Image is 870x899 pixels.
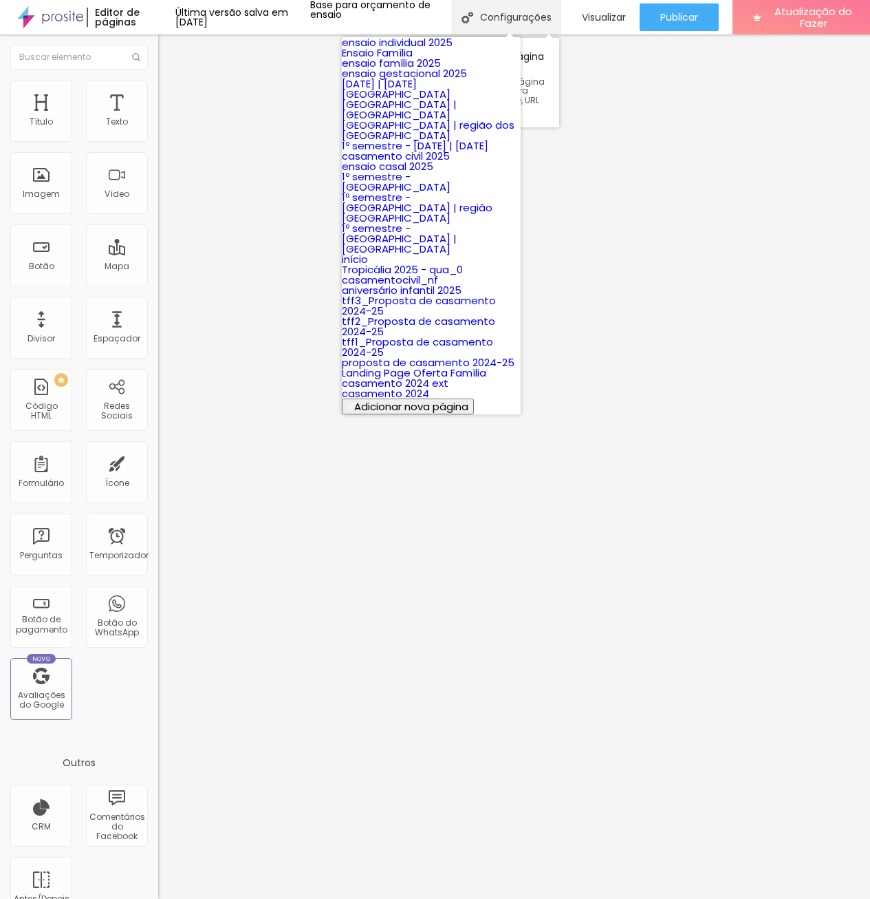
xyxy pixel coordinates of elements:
font: Texto [106,116,128,127]
font: Publicar [660,10,698,24]
font: Espaçador [94,332,140,344]
font: Botão do WhatsApp [95,617,139,638]
font: Título [30,116,53,127]
font: Divisor [28,332,55,344]
font: Última versão salva em [DATE] [175,6,288,29]
a: 1º semestre - [GEOGRAPHIC_DATA] [342,169,450,194]
a: ensaio casal 2025 [342,159,433,173]
a: [GEOGRAPHIC_DATA] | região dos [GEOGRAPHIC_DATA] [342,118,514,142]
font: Atualização do Fazer [774,4,852,30]
a: ensaio gestacional 2025 [342,66,467,81]
font: Outros [63,756,96,770]
a: Ensaio Família [342,45,413,60]
font: Perguntas [20,549,63,561]
font: Configurações [480,10,552,24]
input: Buscar elemento [10,45,148,70]
a: [GEOGRAPHIC_DATA] | [GEOGRAPHIC_DATA] [342,97,457,122]
font: Imagem [23,188,60,200]
a: casamento 2024 ext [342,376,448,390]
button: Adicionar nova página [342,399,474,414]
font: Mapa [105,260,129,272]
a: casamento 2024 [342,386,429,401]
a: ensaio individual 2025 [342,35,453,50]
a: casamento civil 2025 [342,149,450,163]
font: Comentários do Facebook [89,811,145,843]
a: aniversário infantil 2025 [342,283,461,297]
font: Formulário [19,477,64,489]
a: tff2_Proposta de casamento 2024-25 [342,314,495,339]
a: tff3_Proposta de casamento 2024-25 [342,293,496,318]
a: Landing Page Oferta Família [342,366,486,380]
a: [GEOGRAPHIC_DATA] [342,87,450,101]
a: [DATE] | [DATE] [342,76,417,91]
img: Ícone [132,53,140,61]
img: Ícone [461,12,473,23]
a: proposta de casamento 2024-25 [342,355,514,370]
a: 1º semestre - [DATE] | [DATE] [342,138,488,153]
font: Visualizar [582,10,626,24]
a: casamentocivil_nf [342,273,438,287]
a: tff1_Proposta de casamento 2024-25 [342,335,493,359]
a: ensaio família 2025 [342,56,441,70]
font: Código HTML [25,400,58,421]
font: Editor de páginas [95,6,140,29]
font: Botão [29,260,54,272]
font: CRM [32,821,51,832]
a: Tropicália 2025 - qua_0 [342,262,463,277]
a: início [342,252,368,266]
font: Temporizador [89,549,149,561]
font: Redes Sociais [101,400,133,421]
font: Novo [32,655,51,663]
a: 1º semestre - [GEOGRAPHIC_DATA] | [GEOGRAPHIC_DATA] [342,221,457,256]
font: Avaliações do Google [18,689,65,710]
button: Visualizar [561,3,640,31]
button: Publicar [640,3,719,31]
a: 1º semestre - [GEOGRAPHIC_DATA] | região [GEOGRAPHIC_DATA] [342,190,492,225]
font: Vídeo [105,188,129,200]
font: Ícone [105,477,129,489]
font: Botão de pagamento [16,613,67,635]
font: Adicionar nova página [354,399,468,414]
